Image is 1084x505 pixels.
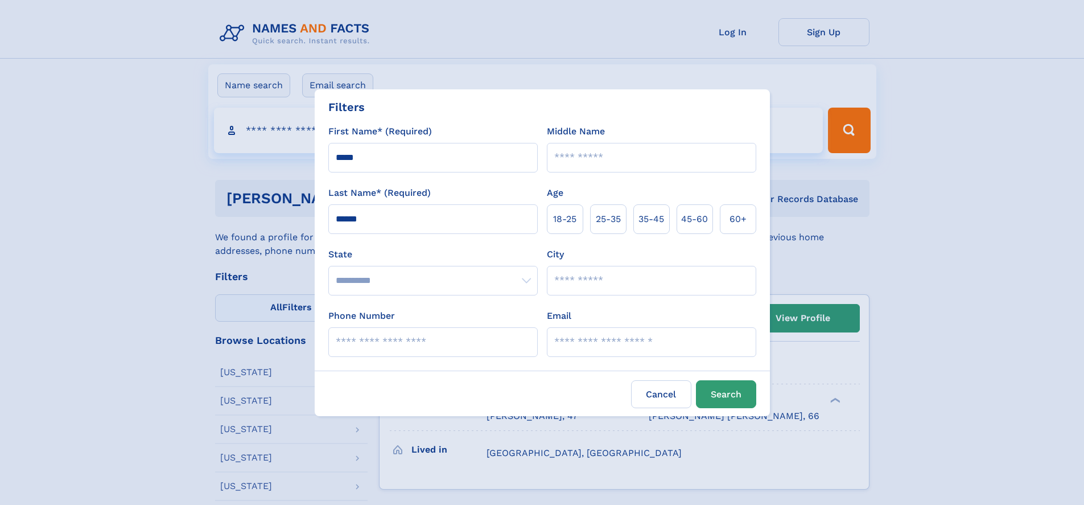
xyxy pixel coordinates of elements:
span: 18‑25 [553,212,576,226]
span: 60+ [729,212,747,226]
div: Filters [328,98,365,116]
span: 35‑45 [638,212,664,226]
span: 45‑60 [681,212,708,226]
label: Cancel [631,380,691,408]
label: Phone Number [328,309,395,323]
span: 25‑35 [596,212,621,226]
label: City [547,248,564,261]
label: Last Name* (Required) [328,186,431,200]
label: Email [547,309,571,323]
button: Search [696,380,756,408]
label: First Name* (Required) [328,125,432,138]
label: Middle Name [547,125,605,138]
label: Age [547,186,563,200]
label: State [328,248,538,261]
